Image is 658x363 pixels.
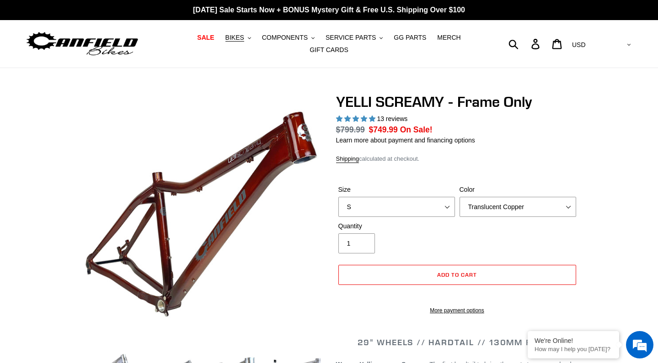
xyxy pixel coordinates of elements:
span: 29" WHEELS // HARDTAIL // 130MM FRONT [358,337,556,347]
span: BIKES [225,34,244,42]
button: Add to cart [338,265,576,285]
span: COMPONENTS [262,34,308,42]
span: SALE [197,34,214,42]
label: Color [460,185,576,195]
button: BIKES [221,32,256,44]
label: Quantity [338,221,455,231]
img: YELLI SCREAMY - Frame Only [82,95,321,333]
span: GG PARTS [394,34,426,42]
button: SERVICE PARTS [321,32,387,44]
span: On Sale! [400,124,433,136]
img: Canfield Bikes [25,30,139,58]
a: Shipping [336,155,359,163]
input: Search [514,34,537,54]
label: Size [338,185,455,195]
a: Learn more about payment and financing options [336,137,475,144]
span: GIFT CARDS [310,46,348,54]
span: Add to cart [437,271,477,278]
a: MERCH [433,32,465,44]
span: 13 reviews [377,115,407,122]
p: How may I help you today? [535,346,612,352]
a: SALE [193,32,219,44]
span: MERCH [437,34,460,42]
div: We're Online! [535,337,612,344]
div: calculated at checkout. [336,154,578,163]
span: SERVICE PARTS [326,34,376,42]
span: 5.00 stars [336,115,377,122]
a: GIFT CARDS [305,44,353,56]
s: $799.99 [336,125,365,134]
h1: YELLI SCREAMY - Frame Only [336,93,578,110]
button: COMPONENTS [257,32,319,44]
span: $749.99 [369,125,398,134]
a: More payment options [338,306,576,315]
a: GG PARTS [389,32,431,44]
